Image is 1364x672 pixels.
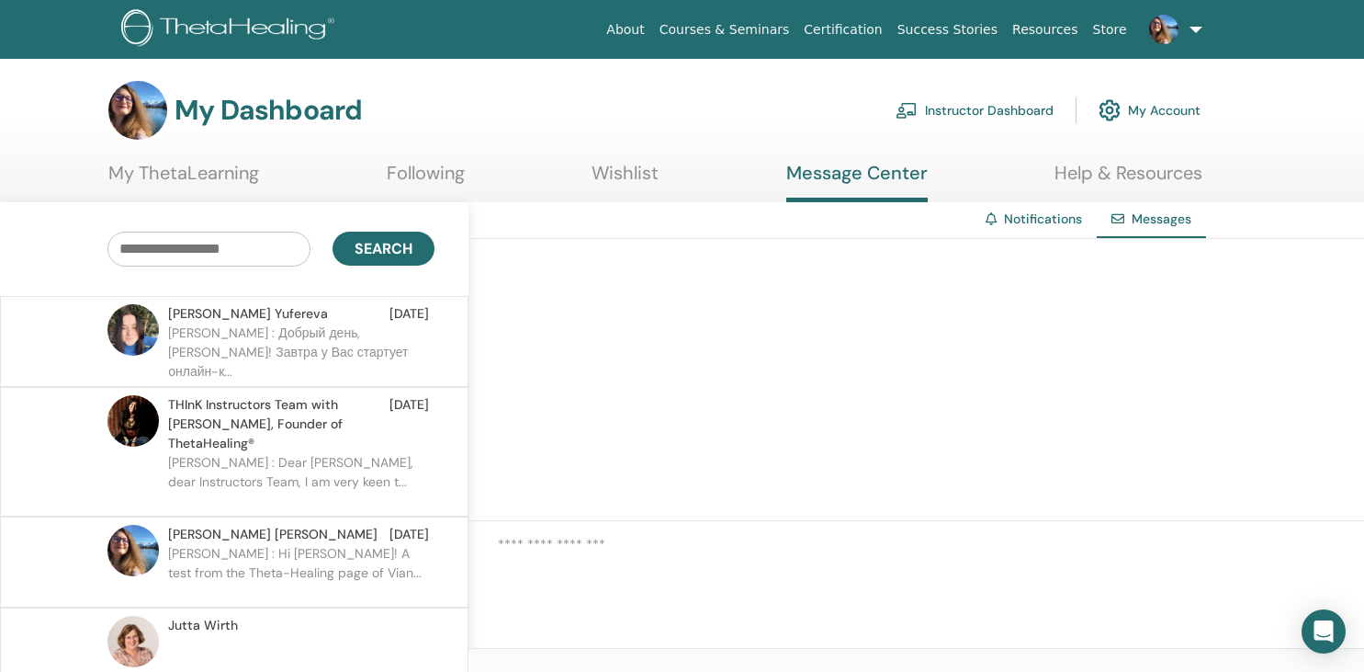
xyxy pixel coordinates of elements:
a: Success Stories [890,13,1005,47]
a: Help & Resources [1054,162,1202,198]
span: [DATE] [389,304,429,324]
a: Notifications [1004,211,1082,227]
a: My Account [1099,90,1201,131]
span: [PERSON_NAME] [PERSON_NAME] [168,525,378,544]
p: [PERSON_NAME] : Добрый день, [PERSON_NAME]! Завтра у Вас стартует онлайн-к... [168,324,434,379]
span: [PERSON_NAME] Yufereva [168,304,328,324]
a: Store [1086,13,1134,47]
a: Courses & Seminars [652,13,797,47]
a: Instructor Dashboard [896,90,1054,131]
span: Messages [1132,211,1191,227]
img: cog.svg [1099,95,1121,126]
a: About [599,13,651,47]
span: [DATE] [389,395,429,453]
p: [PERSON_NAME] : Hi [PERSON_NAME]! A test from the Theta-Healing page of Vian... [168,544,434,599]
button: Search [333,232,434,266]
img: default.jpg [107,304,159,356]
a: Message Center [786,162,928,202]
p: [PERSON_NAME] : Dear [PERSON_NAME], dear Instructors Team, I am very keen t... [168,453,434,508]
h3: My Dashboard [175,94,362,127]
img: default.jpg [107,395,159,447]
a: Resources [1005,13,1086,47]
a: Wishlist [592,162,659,198]
a: My ThetaLearning [108,162,259,198]
span: Search [355,239,412,258]
img: default.jpg [108,81,167,140]
a: Certification [796,13,889,47]
div: Open Intercom Messenger [1302,609,1346,654]
span: [DATE] [389,525,429,544]
img: logo.png [121,9,341,51]
img: chalkboard-teacher.svg [896,102,918,119]
a: Following [387,162,465,198]
img: default.jpg [1149,15,1178,44]
span: THInK Instructors Team with [PERSON_NAME], Founder of ThetaHealing® [168,395,389,453]
img: default.jpg [107,525,159,576]
img: default.jpg [107,616,159,667]
span: Jutta Wirth [168,616,238,635]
